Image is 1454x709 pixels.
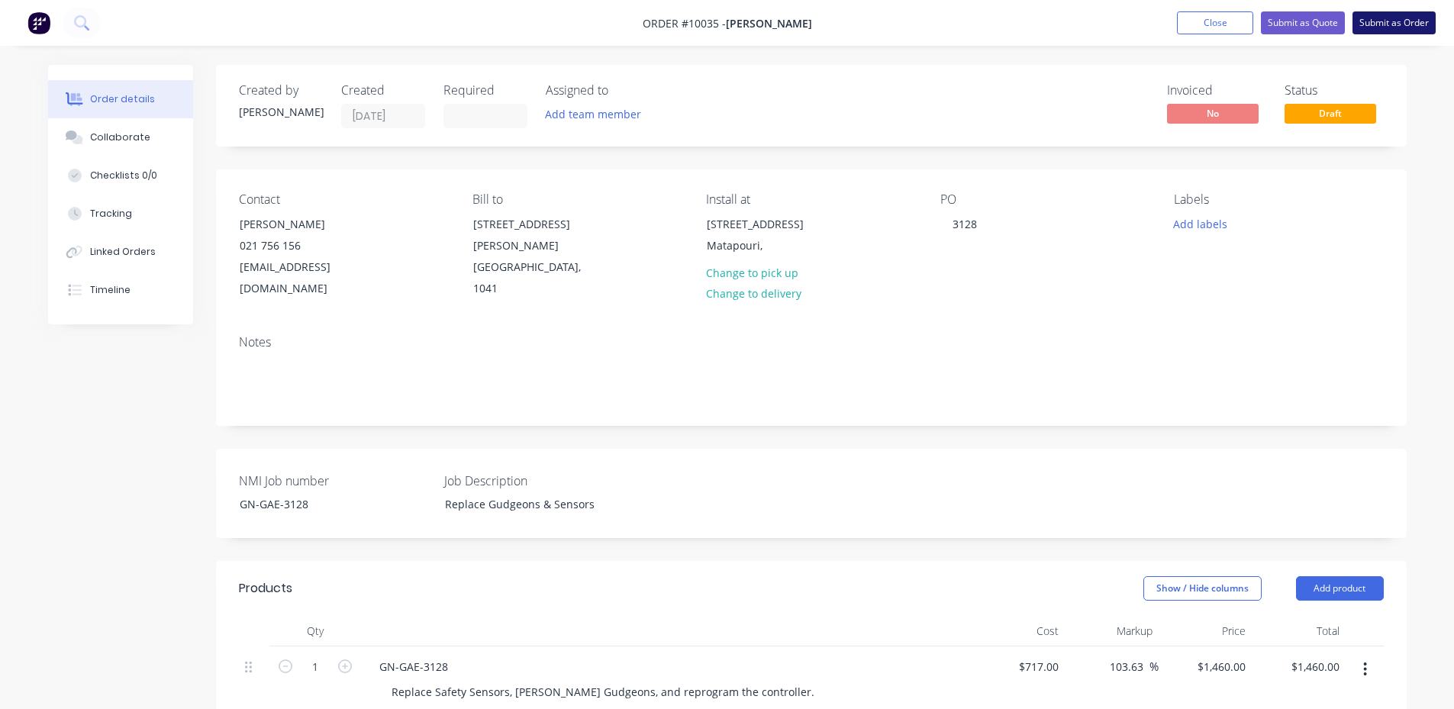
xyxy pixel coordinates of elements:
[940,192,1149,207] div: PO
[707,214,833,235] div: [STREET_ADDRESS]
[90,283,131,297] div: Timeline
[546,83,698,98] div: Assigned to
[473,256,600,299] div: [GEOGRAPHIC_DATA], 1041
[1143,576,1262,601] button: Show / Hide columns
[1167,83,1266,98] div: Invoiced
[1174,192,1383,207] div: Labels
[341,83,425,98] div: Created
[1167,104,1259,123] span: No
[90,245,156,259] div: Linked Orders
[90,131,150,144] div: Collaborate
[1352,11,1436,34] button: Submit as Order
[643,16,726,31] span: Order #10035 -
[239,83,323,98] div: Created by
[239,192,448,207] div: Contact
[90,169,157,182] div: Checklists 0/0
[240,235,366,256] div: 021 756 156
[433,493,624,515] div: Replace Gudgeons & Sensors
[48,118,193,156] button: Collaborate
[90,92,155,106] div: Order details
[1296,576,1384,601] button: Add product
[1065,616,1159,646] div: Markup
[1261,11,1345,34] button: Submit as Quote
[269,616,361,646] div: Qty
[1177,11,1253,34] button: Close
[1159,616,1253,646] div: Price
[460,213,613,300] div: [STREET_ADDRESS][PERSON_NAME][GEOGRAPHIC_DATA], 1041
[537,104,649,124] button: Add team member
[48,195,193,233] button: Tracking
[443,83,527,98] div: Required
[90,207,132,221] div: Tracking
[1285,104,1376,123] span: Draft
[726,16,812,31] span: [PERSON_NAME]
[706,192,915,207] div: Install at
[379,681,827,703] div: Replace Safety Sensors, [PERSON_NAME] Gudgeons, and reprogram the controller.
[239,335,1384,350] div: Notes
[27,11,50,34] img: Factory
[48,233,193,271] button: Linked Orders
[240,214,366,235] div: [PERSON_NAME]
[940,213,989,235] div: 3128
[227,213,379,300] div: [PERSON_NAME]021 756 156[EMAIL_ADDRESS][DOMAIN_NAME]
[1149,658,1159,675] span: %
[1285,83,1384,98] div: Status
[472,192,682,207] div: Bill to
[972,616,1066,646] div: Cost
[48,156,193,195] button: Checklists 0/0
[1252,616,1346,646] div: Total
[546,104,650,124] button: Add team member
[444,472,635,490] label: Job Description
[367,656,460,678] div: GN-GAE-3128
[707,235,833,256] div: Matapouri,
[239,472,430,490] label: NMI Job number
[473,214,600,256] div: [STREET_ADDRESS][PERSON_NAME]
[48,271,193,309] button: Timeline
[698,283,809,304] button: Change to delivery
[227,493,418,515] div: GN-GAE-3128
[240,256,366,299] div: [EMAIL_ADDRESS][DOMAIN_NAME]
[1165,213,1236,234] button: Add labels
[698,262,806,282] button: Change to pick up
[694,213,846,262] div: [STREET_ADDRESS]Matapouri,
[239,579,292,598] div: Products
[48,80,193,118] button: Order details
[239,104,323,120] div: [PERSON_NAME]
